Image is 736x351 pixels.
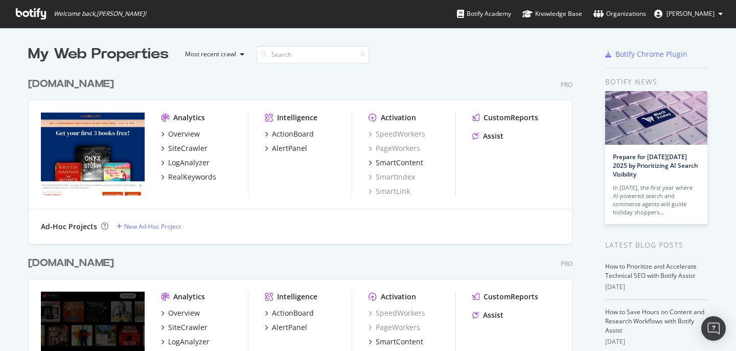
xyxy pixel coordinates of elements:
[161,158,210,168] a: LogAnalyzer
[265,308,314,318] a: ActionBoard
[161,172,216,182] a: RealKeywords
[28,256,114,271] div: [DOMAIN_NAME]
[561,80,572,89] div: Pro
[272,322,307,333] div: AlertPanel
[41,113,145,195] img: audiobooks.com
[277,292,317,302] div: Intelligence
[472,310,503,320] a: Assist
[168,143,208,153] div: SiteCrawler
[646,6,731,22] button: [PERSON_NAME]
[173,292,205,302] div: Analytics
[369,308,425,318] a: SpeedWorkers
[613,152,698,179] a: Prepare for [DATE][DATE] 2025 by Prioritizing AI Search Visibility
[701,316,726,341] div: Open Intercom Messenger
[161,308,200,318] a: Overview
[381,292,416,302] div: Activation
[369,186,410,196] a: SmartLink
[605,308,704,335] a: How to Save Hours on Content and Research Workflows with Botify Assist
[28,77,118,92] a: [DOMAIN_NAME]
[277,113,317,123] div: Intelligence
[483,131,503,141] div: Assist
[272,308,314,318] div: ActionBoard
[561,259,572,268] div: Pro
[117,222,181,231] a: New Ad-Hoc Project
[472,131,503,141] a: Assist
[369,158,423,168] a: SmartContent
[483,310,503,320] div: Assist
[161,337,210,347] a: LogAnalyzer
[54,10,146,18] span: Welcome back, [PERSON_NAME] !
[41,222,97,232] div: Ad-Hoc Projects
[369,129,425,139] a: SpeedWorkers
[605,239,708,251] div: Latest Blog Posts
[265,322,307,333] a: AlertPanel
[28,44,169,64] div: My Web Properties
[593,9,646,19] div: Organizations
[613,184,700,216] div: In [DATE], the first year where AI-powered search and commerce agents will guide holiday shoppers…
[168,308,200,318] div: Overview
[265,129,314,139] a: ActionBoard
[168,337,210,347] div: LogAnalyzer
[272,129,314,139] div: ActionBoard
[124,222,181,231] div: New Ad-Hoc Project
[376,158,423,168] div: SmartContent
[484,292,538,302] div: CustomReports
[605,337,708,346] div: [DATE]
[272,143,307,153] div: AlertPanel
[666,9,715,18] span: Axel af Petersens
[265,143,307,153] a: AlertPanel
[28,256,118,271] a: [DOMAIN_NAME]
[376,337,423,347] div: SmartContent
[381,113,416,123] div: Activation
[605,282,708,292] div: [DATE]
[161,129,200,139] a: Overview
[168,172,216,182] div: RealKeywords
[185,51,236,57] div: Most recent crawl
[28,77,114,92] div: [DOMAIN_NAME]
[369,337,423,347] a: SmartContent
[369,322,420,333] a: PageWorkers
[168,129,200,139] div: Overview
[472,292,538,302] a: CustomReports
[369,172,415,182] a: SmartIndex
[605,49,687,59] a: Botify Chrome Plugin
[605,76,708,87] div: Botify news
[173,113,205,123] div: Analytics
[615,49,687,59] div: Botify Chrome Plugin
[484,113,538,123] div: CustomReports
[472,113,538,123] a: CustomReports
[257,46,369,63] input: Search
[161,143,208,153] a: SiteCrawler
[161,322,208,333] a: SiteCrawler
[168,158,210,168] div: LogAnalyzer
[177,46,248,62] button: Most recent crawl
[522,9,582,19] div: Knowledge Base
[605,262,697,280] a: How to Prioritize and Accelerate Technical SEO with Botify Assist
[369,143,420,153] a: PageWorkers
[605,91,707,145] img: Prepare for Black Friday 2025 by Prioritizing AI Search Visibility
[168,322,208,333] div: SiteCrawler
[457,9,511,19] div: Botify Academy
